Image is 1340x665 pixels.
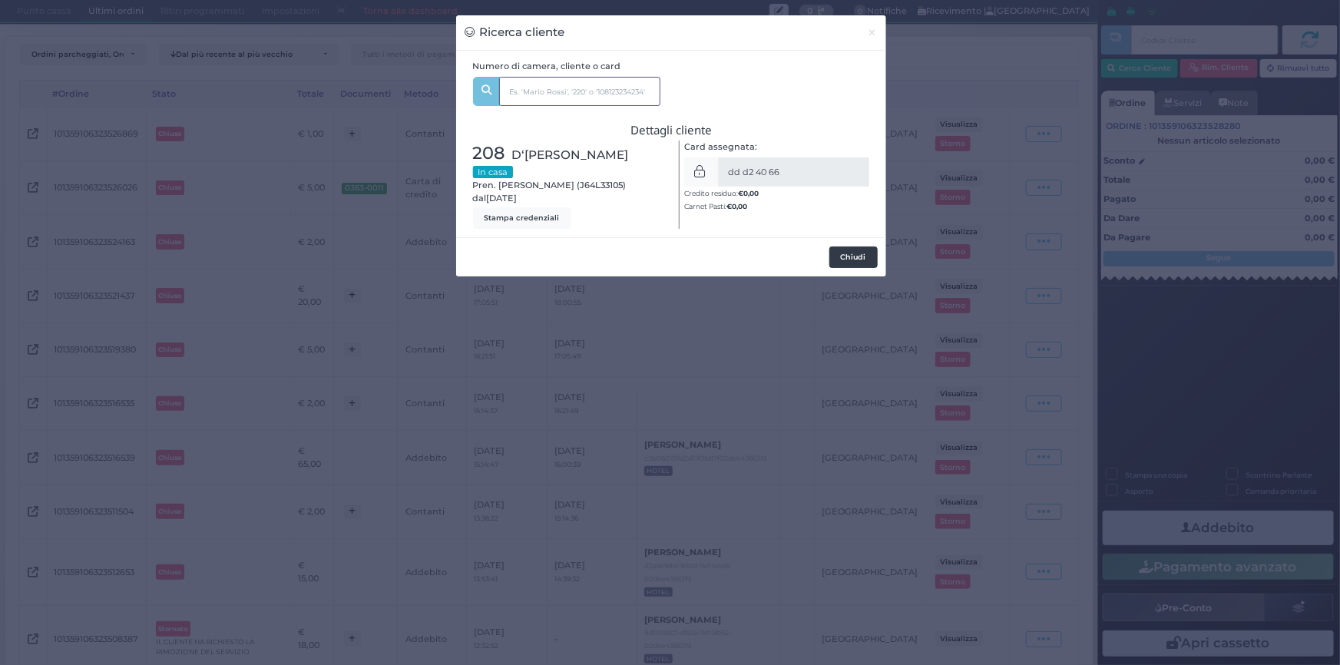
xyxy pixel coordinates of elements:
[487,192,518,205] span: [DATE]
[684,189,759,197] small: Credito residuo:
[859,15,886,50] button: Chiudi
[829,246,878,268] button: Chiudi
[868,24,878,41] span: ×
[684,141,757,154] label: Card assegnata:
[726,202,747,210] b: €
[473,141,505,167] span: 208
[738,189,759,197] b: €
[743,188,759,198] span: 0,00
[684,202,747,210] small: Carnet Pasti:
[473,124,870,137] h3: Dettagli cliente
[473,166,513,178] small: In casa
[465,24,565,41] h3: Ricerca cliente
[473,207,571,229] button: Stampa credenziali
[732,201,747,211] span: 0,00
[512,146,629,164] span: D‘[PERSON_NAME]
[473,60,621,73] label: Numero di camera, cliente o card
[465,141,671,229] div: Pren. [PERSON_NAME] (J64L33105) dal
[499,77,660,106] input: Es. 'Mario Rossi', '220' o '108123234234'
